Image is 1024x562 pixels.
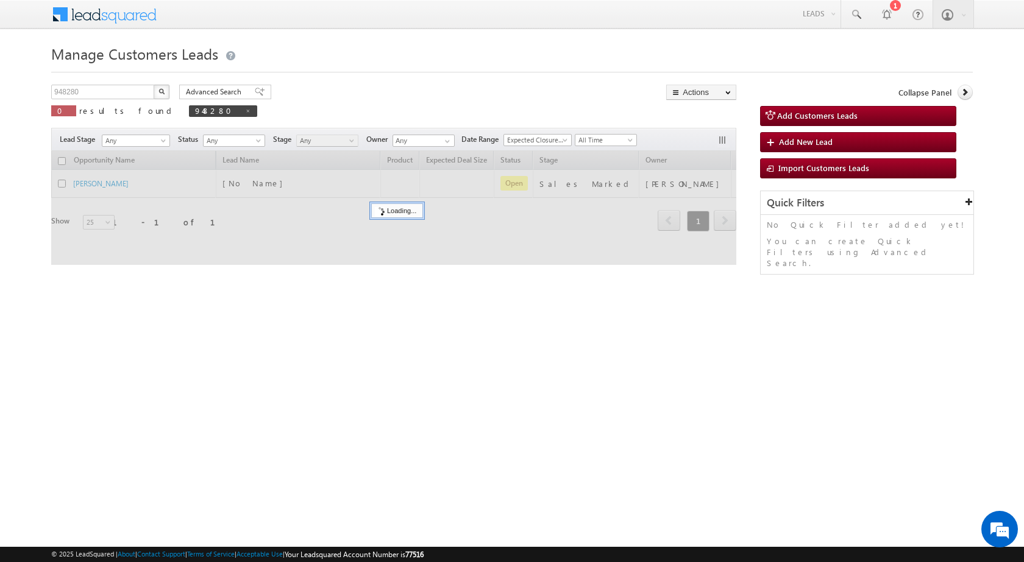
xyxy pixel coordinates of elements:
[761,191,973,215] div: Quick Filters
[371,203,423,218] div: Loading...
[296,135,358,147] a: Any
[778,163,869,173] span: Import Customers Leads
[102,135,170,147] a: Any
[767,219,967,230] p: No Quick Filter added yet!
[158,88,165,94] img: Search
[438,135,453,147] a: Show All Items
[767,236,967,269] p: You can create Quick Filters using Advanced Search.
[503,134,572,146] a: Expected Closure Date
[405,550,424,559] span: 77516
[236,550,283,558] a: Acceptable Use
[898,87,951,98] span: Collapse Panel
[195,105,239,116] span: 948280
[204,135,261,146] span: Any
[203,135,265,147] a: Any
[297,135,355,146] span: Any
[137,550,185,558] a: Contact Support
[51,44,218,63] span: Manage Customers Leads
[366,134,393,145] span: Owner
[575,135,633,146] span: All Time
[79,105,176,116] span: results found
[666,85,736,100] button: Actions
[575,134,637,146] a: All Time
[57,105,70,116] span: 0
[461,134,503,145] span: Date Range
[273,134,296,145] span: Stage
[102,135,166,146] span: Any
[393,135,455,147] input: Type to Search
[777,110,858,121] span: Add Customers Leads
[285,550,424,559] span: Your Leadsquared Account Number is
[504,135,567,146] span: Expected Closure Date
[60,134,100,145] span: Lead Stage
[187,550,235,558] a: Terms of Service
[178,134,203,145] span: Status
[186,86,245,97] span: Advanced Search
[51,549,424,560] span: © 2025 LeadSquared | | | | |
[779,136,833,147] span: Add New Lead
[118,550,135,558] a: About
